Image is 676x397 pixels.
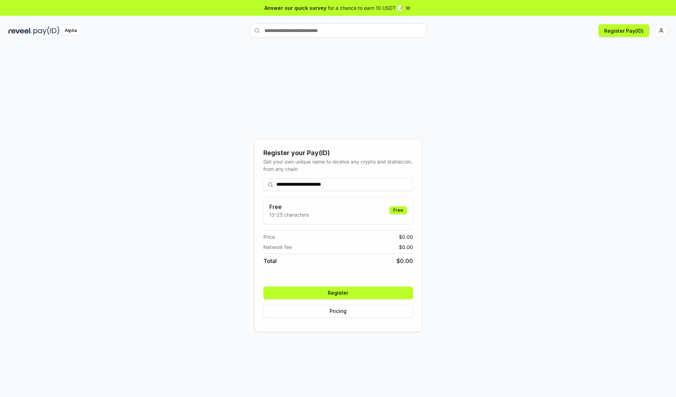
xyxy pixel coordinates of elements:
[264,4,326,12] span: Answer our quick survey
[269,203,309,211] h3: Free
[599,24,649,37] button: Register Pay(ID)
[389,206,407,214] div: Free
[263,243,292,251] span: Network fee
[33,26,60,35] img: pay_id
[269,211,309,218] p: 13-25 characters
[399,233,413,241] span: $ 0.00
[263,257,277,265] span: Total
[263,233,275,241] span: Price
[399,243,413,251] span: $ 0.00
[328,4,403,12] span: for a chance to earn 10 USDT 📝
[61,26,81,35] div: Alpha
[8,26,32,35] img: reveel_dark
[263,287,413,299] button: Register
[263,305,413,318] button: Pricing
[396,257,413,265] span: $ 0.00
[263,158,413,173] div: Get your own unique name to receive any crypto and stablecoin, from any chain
[263,148,413,158] div: Register your Pay(ID)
